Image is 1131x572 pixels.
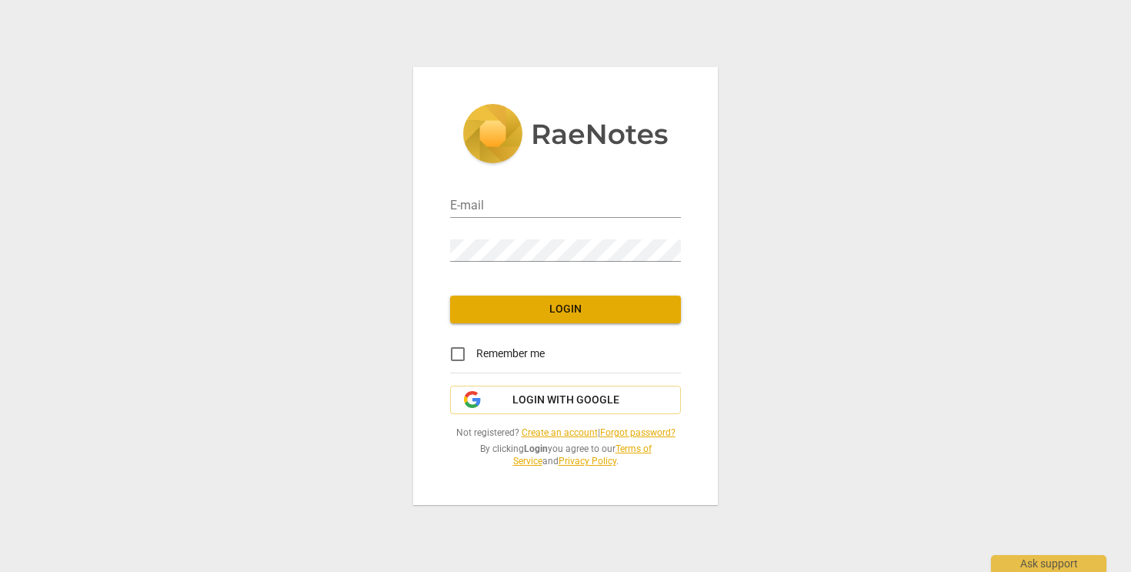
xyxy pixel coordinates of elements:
[450,296,681,323] button: Login
[450,386,681,415] button: Login with Google
[559,456,616,467] a: Privacy Policy
[512,393,619,408] span: Login with Google
[524,443,548,454] b: Login
[462,302,669,317] span: Login
[476,346,545,362] span: Remember me
[513,443,652,467] a: Terms of Service
[462,104,669,167] img: 5ac2273c67554f335776073100b6d88f.svg
[450,426,681,440] span: Not registered? |
[600,427,676,438] a: Forgot password?
[450,443,681,468] span: By clicking you agree to our and .
[522,427,598,438] a: Create an account
[991,555,1106,572] div: Ask support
